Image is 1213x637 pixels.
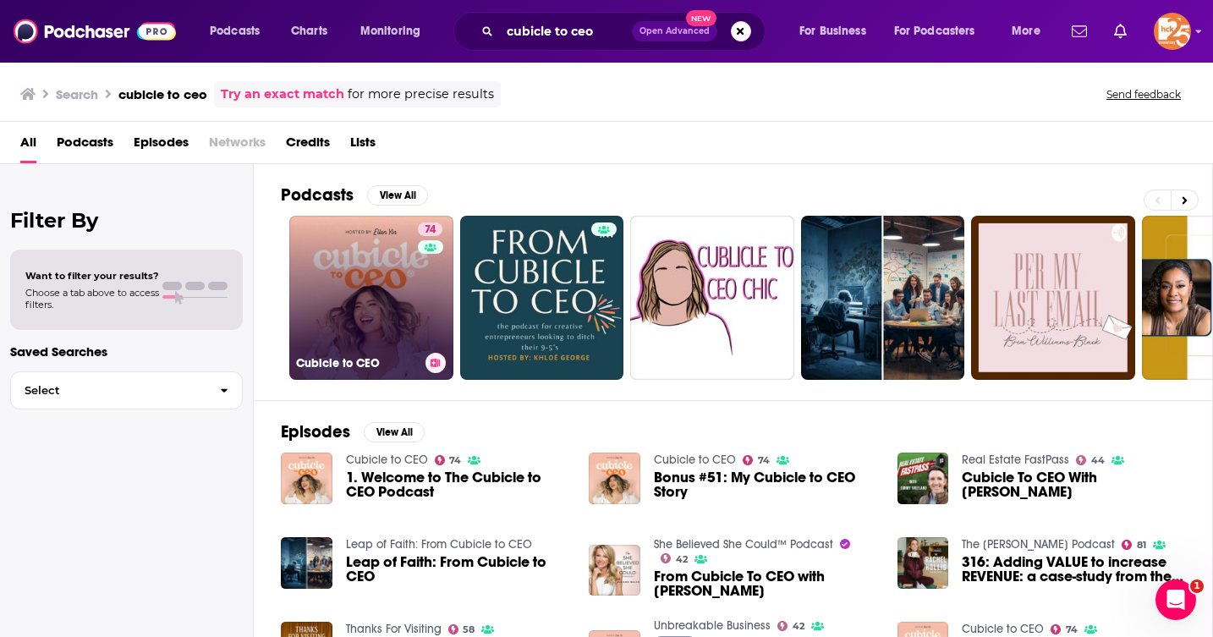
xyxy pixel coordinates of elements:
span: Monitoring [360,19,420,43]
a: 44 [1076,455,1105,465]
a: Charts [280,18,338,45]
a: 316: Adding VALUE to increase REVENUE: a case-study from the Cubicle to CEO podcast [962,555,1185,584]
a: 74Cubicle to CEO [289,216,453,380]
img: User Profile [1154,13,1191,50]
button: View All [367,185,428,206]
img: 1. Welcome to The Cubicle to CEO Podcast [281,453,332,504]
a: Leap of Faith: From Cubicle to CEO [346,537,532,552]
a: Cubicle To CEO With Ellen Yin [962,470,1185,499]
button: open menu [198,18,282,45]
h2: Filter By [10,208,243,233]
a: All [20,129,36,163]
button: View All [364,422,425,442]
span: For Business [799,19,866,43]
button: Send feedback [1101,87,1186,102]
h3: cubicle to ceo [118,86,207,102]
img: Bonus #51: My Cubicle to CEO Story [589,453,640,504]
span: 58 [463,626,475,634]
a: 58 [448,624,475,634]
h2: Episodes [281,421,350,442]
span: 74 [1066,626,1078,634]
span: 74 [449,457,461,464]
a: From Cubicle To CEO with Ellen Yin [654,569,877,598]
span: Charts [291,19,327,43]
span: For Podcasters [894,19,975,43]
a: Cubicle to CEO [962,622,1044,636]
h3: Cubicle to CEO [296,356,419,371]
span: New [686,10,716,26]
a: Cubicle to CEO [346,453,428,467]
a: Podcasts [57,129,113,163]
a: Bonus #51: My Cubicle to CEO Story [654,470,877,499]
a: PodcastsView All [281,184,428,206]
button: Show profile menu [1154,13,1191,50]
a: 81 [1122,540,1146,550]
a: Unbreakable Business [654,618,771,633]
a: Try an exact match [221,85,344,104]
a: Cubicle to CEO [654,453,736,467]
span: 1 [1190,579,1204,593]
span: More [1012,19,1040,43]
a: 74 [418,222,442,236]
span: Logged in as kerrifulks [1154,13,1191,50]
a: Real Estate FastPass [962,453,1069,467]
span: 81 [1137,541,1146,549]
button: open menu [349,18,442,45]
span: 74 [758,457,770,464]
a: Show notifications dropdown [1065,17,1094,46]
a: Show notifications dropdown [1107,17,1133,46]
p: Saved Searches [10,343,243,360]
a: 42 [661,553,688,563]
iframe: Intercom live chat [1155,579,1196,620]
span: 42 [676,556,688,563]
a: Credits [286,129,330,163]
a: 74 [1051,624,1078,634]
img: Podchaser - Follow, Share and Rate Podcasts [14,15,176,47]
a: EpisodesView All [281,421,425,442]
span: Cubicle To CEO With [PERSON_NAME] [962,470,1185,499]
h2: Podcasts [281,184,354,206]
a: 42 [777,621,804,631]
a: 1. Welcome to The Cubicle to CEO Podcast [346,470,569,499]
img: 316: Adding VALUE to increase REVENUE: a case-study from the Cubicle to CEO podcast [897,537,949,589]
span: Want to filter your results? [25,270,159,282]
h3: Search [56,86,98,102]
img: Leap of Faith: From Cubicle to CEO [281,537,332,589]
span: From Cubicle To CEO with [PERSON_NAME] [654,569,877,598]
input: Search podcasts, credits, & more... [500,18,632,45]
a: Lists [350,129,376,163]
a: Episodes [134,129,189,163]
img: Cubicle To CEO With Ellen Yin [897,453,949,504]
span: for more precise results [348,85,494,104]
a: 74 [435,455,462,465]
span: Networks [209,129,266,163]
span: Choose a tab above to access filters. [25,287,159,310]
a: She Believed She Could™ Podcast [654,537,833,552]
a: Leap of Faith: From Cubicle to CEO [346,555,569,584]
span: Open Advanced [639,27,710,36]
button: Select [10,371,243,409]
span: 74 [425,222,436,239]
button: open menu [1000,18,1062,45]
span: Podcasts [210,19,260,43]
span: 42 [793,623,804,630]
a: Thanks For Visiting [346,622,442,636]
button: open menu [883,18,1000,45]
a: From Cubicle To CEO with Ellen Yin [589,545,640,596]
a: 74 [743,455,770,465]
span: Select [11,385,206,396]
button: Open AdvancedNew [632,21,717,41]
